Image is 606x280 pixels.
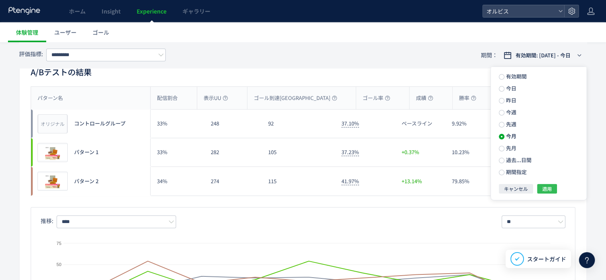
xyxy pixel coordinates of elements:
[151,167,204,196] div: 34%
[445,167,496,196] div: 79.85%
[445,138,496,166] div: 10.23%
[31,66,92,78] h2: A/Bテストの結果
[504,132,516,140] span: 今月
[516,51,571,59] span: 有効期間: [DATE] - 今日
[57,241,61,246] text: 75
[402,178,422,185] span: +13.14%
[254,94,337,102] span: ゴール到達[GEOGRAPHIC_DATA]
[445,110,496,138] div: 9.92%
[262,138,335,166] div: 105
[537,184,557,194] button: 適用
[92,28,109,36] span: ゴール
[459,94,476,102] span: 勝率
[504,184,528,194] span: キャンセル
[102,7,121,15] span: Insight
[137,7,167,15] span: Experience
[57,262,61,267] text: 50
[41,217,53,225] span: 推移:
[542,184,552,194] span: 適用
[182,7,210,15] span: ギャラリー
[74,120,126,127] span: コントロールグループ
[37,94,63,102] span: パターン名
[204,94,228,102] span: 表示UU
[341,148,359,156] span: 37.23%
[38,114,67,133] div: オリジナル
[363,94,390,102] span: ゴール率
[262,110,335,138] div: 92
[74,149,98,156] span: パターン 1
[151,138,204,166] div: 33%
[504,144,516,152] span: 先月
[481,49,498,62] span: 期間：
[74,178,98,185] span: パターン 2
[38,143,67,162] img: 1132b7a5d0bb1f7892e0f96aaedbfb2c1755077051745.jpeg
[38,172,67,190] img: 1132b7a5d0bb1f7892e0f96aaedbfb2c1755077051707.jpeg
[499,184,533,194] button: キャンセル
[527,255,566,263] span: スタートガイド
[402,120,432,127] span: ベースライン
[204,167,262,196] div: 274
[54,28,76,36] span: ユーザー
[151,110,204,138] div: 33%
[504,120,516,128] span: 先週
[498,49,587,62] button: 有効期間: [DATE] - 今日
[262,167,335,196] div: 115
[484,5,555,17] span: オルビス
[504,96,516,104] span: 昨日
[16,28,38,36] span: 体験管理
[341,119,359,127] span: 37.10%
[504,72,527,80] span: 有効期間
[69,7,86,15] span: ホーム
[504,84,516,92] span: 今日
[504,156,531,164] span: 過去...日間
[504,108,516,116] span: 今週
[157,94,178,102] span: 配信割合
[204,110,262,138] div: 248
[341,177,359,185] span: 41.97%
[402,149,419,156] span: +0.37%
[204,138,262,166] div: 282
[416,94,433,102] span: 成績
[19,50,43,58] span: 評価指標:
[504,168,527,176] span: 期間指定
